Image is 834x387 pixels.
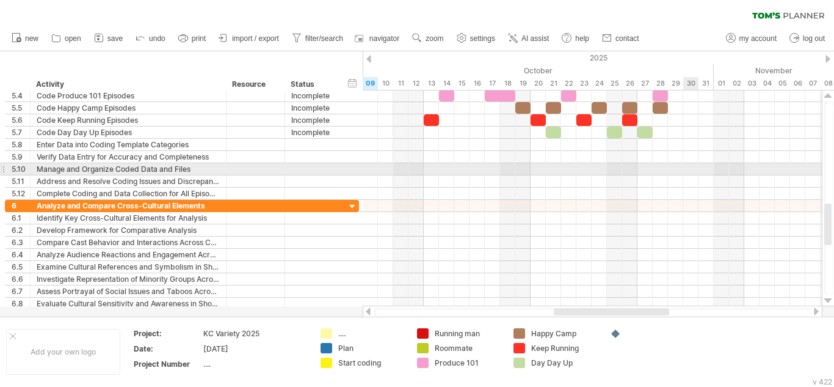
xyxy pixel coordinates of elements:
div: 6.6 [12,273,30,285]
a: import / export [216,31,283,46]
div: Tuesday, 28 October 2025 [653,77,668,90]
span: contact [615,34,639,43]
a: zoom [409,31,447,46]
div: Tuesday, 14 October 2025 [439,77,454,90]
div: Tuesday, 4 November 2025 [760,77,775,90]
a: new [9,31,42,46]
span: undo [149,34,165,43]
span: save [107,34,123,43]
div: Monday, 3 November 2025 [744,77,760,90]
div: Activity [36,78,219,90]
span: settings [470,34,495,43]
div: Examine Cultural References and Symbolism in Shows [37,261,220,273]
div: [DATE] [203,344,306,354]
div: Thursday, 30 October 2025 [683,77,698,90]
a: my account [723,31,780,46]
div: Assess Portrayal of Social Issues and Taboos Across Cultures [37,286,220,297]
div: Thursday, 16 October 2025 [470,77,485,90]
div: 6.1 [12,212,30,224]
div: KC Variety 2025 [203,328,306,339]
div: Analyze Audience Reactions and Engagement Across Cultures [37,249,220,260]
a: navigator [353,31,403,46]
div: Thursday, 9 October 2025 [363,77,378,90]
div: October 2025 [241,64,714,77]
a: save [91,31,126,46]
div: Investigate Representation of Minority Groups Across Cultures [37,273,220,285]
span: zoom [426,34,443,43]
div: Keep Running [531,343,598,353]
a: help [559,31,593,46]
div: Wednesday, 15 October 2025 [454,77,470,90]
div: 5.6 [12,114,30,126]
span: open [65,34,81,43]
span: new [25,34,38,43]
a: settings [454,31,499,46]
span: my account [739,34,777,43]
div: Code Day Day Up Episodes [37,127,220,138]
div: 6.4 [12,249,30,260]
div: Identify Key Cross-Cultural Elements for Analysis [37,212,220,224]
div: Saturday, 1 November 2025 [714,77,729,90]
a: filter/search [289,31,347,46]
div: Code Keep Running Episodes [37,114,220,126]
div: Friday, 17 October 2025 [485,77,500,90]
span: print [192,34,206,43]
span: log out [803,34,825,43]
div: Saturday, 18 October 2025 [500,77,515,90]
div: Tuesday, 21 October 2025 [546,77,561,90]
div: 5.8 [12,139,30,150]
div: v 422 [813,377,832,386]
div: 6.3 [12,237,30,248]
div: Sunday, 19 October 2025 [515,77,531,90]
span: AI assist [521,34,549,43]
div: Wednesday, 29 October 2025 [668,77,683,90]
div: Friday, 7 November 2025 [805,77,821,90]
div: 5.10 [12,163,30,175]
span: navigator [369,34,399,43]
a: undo [132,31,169,46]
span: help [575,34,589,43]
div: 6.8 [12,298,30,309]
span: import / export [232,34,279,43]
div: Plan [338,343,405,353]
div: Incomplete [291,102,333,114]
div: Monday, 13 October 2025 [424,77,439,90]
div: Verify Data Entry for Accuracy and Completeness [37,151,220,163]
div: Running man [435,328,501,339]
div: Manage and Organize Coded Data and Files [37,163,220,175]
div: 5.7 [12,127,30,138]
div: Address and Resolve Coding Issues and Discrepancies [37,175,220,187]
div: 5.12 [12,188,30,199]
div: Saturday, 11 October 2025 [393,77,408,90]
div: Saturday, 25 October 2025 [607,77,622,90]
a: print [175,31,209,46]
span: filter/search [305,34,343,43]
div: Project: [134,328,201,339]
div: Evaluate Cultural Sensitivity and Awareness in Shows [37,298,220,309]
div: .... [203,359,306,369]
div: 6 [12,200,30,212]
div: 5.9 [12,151,30,163]
a: contact [599,31,643,46]
div: Friday, 10 October 2025 [378,77,393,90]
div: Date: [134,344,201,354]
a: AI assist [505,31,553,46]
div: Complete Coding and Data Collection for All Episodes [37,188,220,199]
div: Wednesday, 22 October 2025 [561,77,576,90]
div: Incomplete [291,90,333,101]
div: .... [338,328,405,339]
div: Analyze and Compare Cross-Cultural Elements [37,200,220,212]
div: Start coding [338,358,405,368]
div: 6.2 [12,224,30,236]
div: Produce 101 [435,358,501,368]
div: Sunday, 26 October 2025 [622,77,637,90]
div: 6.5 [12,261,30,273]
div: Code Happy Camp Episodes [37,102,220,114]
div: Compare Cast Behavior and Interactions Across Cultures [37,237,220,248]
div: 6.7 [12,286,30,297]
div: Enter Data into Coding Template Categories [37,139,220,150]
div: Add your own logo [6,329,120,375]
div: Happy Camp [531,328,598,339]
div: Monday, 20 October 2025 [531,77,546,90]
div: Wednesday, 5 November 2025 [775,77,790,90]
